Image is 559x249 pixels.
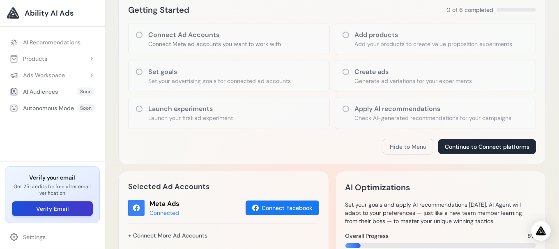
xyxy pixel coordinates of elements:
div: Connected [150,209,179,217]
span: Soon [77,104,95,112]
h2: Selected Ad Accounts [128,181,319,192]
span: 8% [527,232,536,240]
p: Connect Meta ad accounts you want to work with [148,40,281,48]
h3: Verify your email [12,173,93,182]
p: Add your products to create value proposition experiments [355,40,513,48]
button: Continue to Connect platforms [438,139,536,154]
p: Launch your first ad experiment [148,114,233,122]
p: Generate ad variations for your experiments [355,77,472,85]
button: Verify Email [12,201,93,216]
a: Settings [5,230,100,244]
h3: Set goals [148,67,291,77]
div: Products [10,55,47,63]
span: 0 of 6 completed [446,6,493,14]
h2: Getting Started [128,3,189,16]
button: Products [5,51,100,66]
div: Open Intercom Messenger [531,221,551,241]
span: Overall Progress [345,232,389,240]
span: Ability AI Ads [25,7,74,19]
p: Get 25 credits for free after email verification [12,183,93,196]
h3: Add products [355,30,513,40]
button: Connect Facebook [246,201,319,215]
div: Autonomous Mode [10,104,74,112]
button: Hide to Menu [383,139,433,154]
h3: Create ads [355,67,472,77]
a: Ability AI Ads [7,7,98,20]
div: Meta Ads [150,199,179,209]
h2: AI Optimizations [345,181,410,194]
a: AI Recommendations [5,35,100,50]
p: Set your advertising goals for connected ad accounts [148,77,291,85]
button: Ads Workspace [5,68,100,83]
span: Soon [77,88,95,96]
div: Ads Workspace [10,71,65,79]
p: Check AI-generated recommendations for your campaigns [355,114,512,122]
a: + Connect More Ad Accounts [128,228,207,242]
h3: Connect Ad Accounts [148,30,281,40]
div: AI Audiences [10,88,58,96]
h3: Apply AI recommendations [355,104,512,114]
p: Set your goals and apply AI recommendations [DATE]. AI Agent will adapt to your preferences — jus... [345,201,536,225]
h3: Launch experiments [148,104,233,114]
